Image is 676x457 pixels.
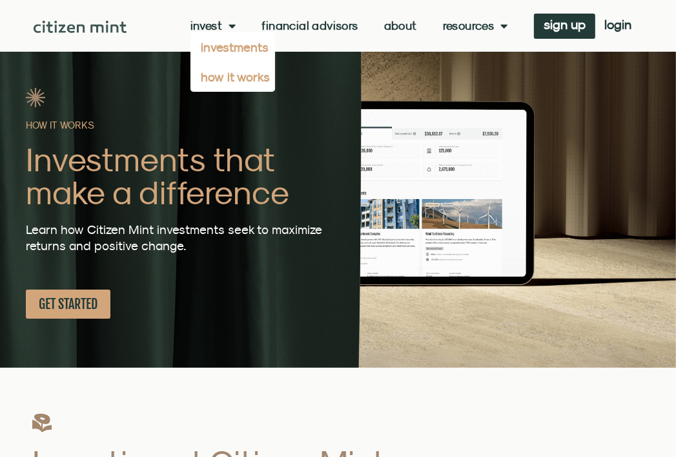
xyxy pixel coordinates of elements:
[443,19,508,32] a: Resources
[261,19,358,32] a: Financial Advisors
[190,19,236,32] a: Invest
[39,296,97,312] span: GET STARTED
[26,120,328,130] h2: HOW IT WORKS
[595,14,642,39] a: login
[544,20,586,29] span: sign up
[605,20,632,29] span: login
[34,21,126,33] img: Citizen Mint
[190,19,508,32] nav: Menu
[26,290,110,319] a: GET STARTED
[384,19,417,32] a: About
[26,143,328,209] h2: Investments that make a difference
[190,62,275,92] a: how it works
[190,32,275,92] ul: Invest
[534,14,595,39] a: sign up
[32,413,52,432] img: flower1_DG
[190,32,275,62] a: investments
[26,222,322,253] span: Learn how Citizen Mint investments seek to maximize returns and positive change.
